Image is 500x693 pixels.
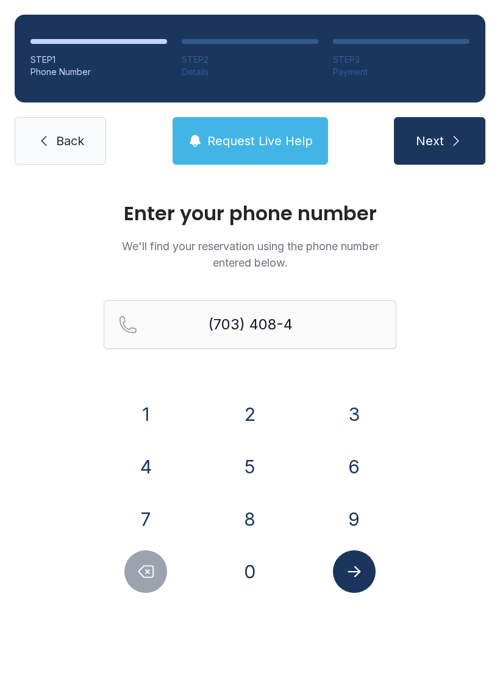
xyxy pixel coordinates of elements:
button: 1 [124,393,167,436]
span: Request Live Help [207,132,313,149]
div: Phone Number [30,66,167,78]
div: STEP 2 [182,54,318,66]
button: 3 [333,393,376,436]
div: Details [182,66,318,78]
div: STEP 1 [30,54,167,66]
button: 8 [229,498,271,540]
h1: Enter your phone number [104,204,396,223]
p: We'll find your reservation using the phone number entered below. [104,238,396,271]
button: 9 [333,498,376,540]
button: 6 [333,445,376,488]
button: 0 [229,550,271,593]
span: Next [416,132,444,149]
div: STEP 3 [333,54,470,66]
button: 5 [229,445,271,488]
span: Back [56,132,84,149]
input: Reservation phone number [104,300,396,349]
button: Submit lookup form [333,550,376,593]
button: 7 [124,498,167,540]
button: 4 [124,445,167,488]
div: Payment [333,66,470,78]
button: Delete number [124,550,167,593]
button: 2 [229,393,271,436]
